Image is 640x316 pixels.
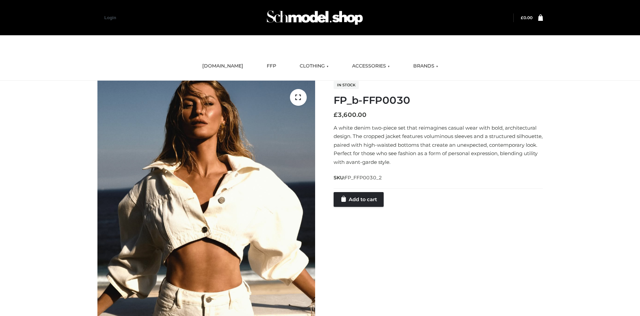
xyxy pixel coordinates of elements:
[334,124,543,167] p: A white denim two-piece set that reimagines casual wear with bold, architectural design. The crop...
[334,192,384,207] a: Add to cart
[334,111,338,119] span: £
[334,174,383,182] span: SKU:
[334,94,543,106] h1: FP_b-FFP0030
[521,15,532,20] a: £0.00
[264,4,365,31] img: Schmodel Admin 964
[197,59,248,74] a: [DOMAIN_NAME]
[345,175,382,181] span: FP_FFP0030_2
[334,111,367,119] bdi: 3,600.00
[408,59,443,74] a: BRANDS
[295,59,334,74] a: CLOTHING
[347,59,395,74] a: ACCESSORIES
[262,59,281,74] a: FFP
[521,15,523,20] span: £
[104,15,116,20] a: Login
[334,81,359,89] span: In stock
[521,15,532,20] bdi: 0.00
